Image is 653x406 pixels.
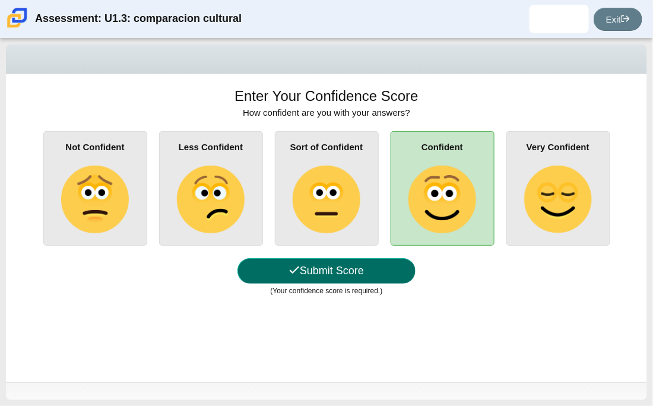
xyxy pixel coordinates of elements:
[179,142,243,152] b: Less Confident
[293,166,360,233] img: neutral-face.png
[594,8,642,31] a: Exit
[524,166,592,233] img: star-struck-face.png
[527,142,589,152] b: Very Confident
[65,142,124,152] b: Not Confident
[237,258,416,284] button: Submit Score
[5,22,30,32] a: Carmen School of Science & Technology
[243,107,410,118] span: How confident are you with your answers?
[234,86,419,106] h1: Enter Your Confidence Score
[61,166,129,233] img: slightly-frowning-face.png
[408,166,476,233] img: slightly-smiling-face.png
[290,142,363,152] b: Sort of Confident
[5,5,30,30] img: Carmen School of Science & Technology
[177,166,245,233] img: confused-face.png
[421,142,463,152] b: Confident
[271,287,383,295] small: (Your confidence score is required.)
[550,9,569,28] img: vanessa.lavariega.1lKXuu
[35,5,242,33] div: Assessment: U1.3: comparacion cultural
